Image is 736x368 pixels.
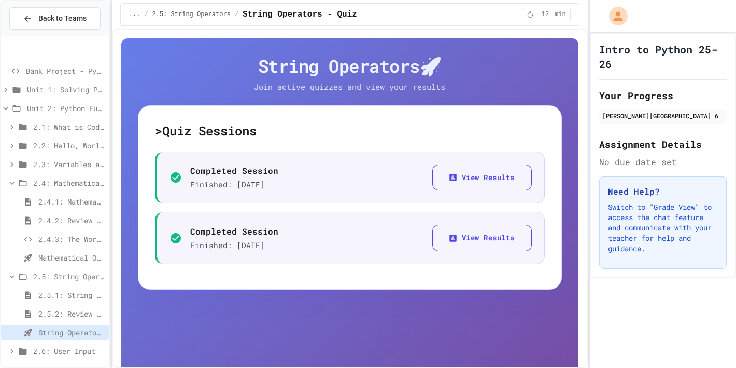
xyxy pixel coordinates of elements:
button: View Results [432,225,532,251]
p: Completed Session [190,165,278,177]
button: View Results [432,165,532,191]
h4: String Operators 🚀 [138,55,562,77]
span: ... [129,10,140,19]
p: Completed Session [190,225,278,238]
h3: Need Help? [608,185,718,198]
p: Join active quizzes and view your results [233,81,466,93]
div: [PERSON_NAME][GEOGRAPHIC_DATA] 6 [602,111,724,120]
h2: Your Progress [599,88,727,103]
div: My Account [598,4,630,28]
p: Switch to "Grade View" to access the chat feature and communicate with your teacher for help and ... [608,202,718,254]
h5: > Quiz Sessions [155,122,545,139]
p: Finished: [DATE] [190,240,278,251]
span: 12 [537,10,554,19]
span: / [144,10,148,19]
span: 2.5: String Operators [152,10,231,19]
span: / [235,10,238,19]
div: No due date set [599,156,727,168]
button: Back to Teams [9,7,101,30]
span: min [555,10,566,19]
h2: Assignment Details [599,137,727,152]
span: String Operators - Quiz [243,8,357,21]
p: Finished: [DATE] [190,179,278,190]
span: Back to Teams [38,13,87,24]
h1: Intro to Python 25-26 [599,42,727,71]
